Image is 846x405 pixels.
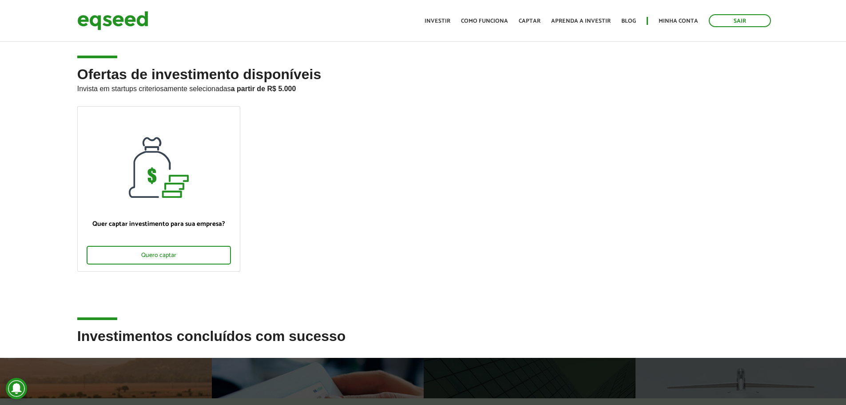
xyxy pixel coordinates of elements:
a: Quer captar investimento para sua empresa? Quero captar [77,106,240,272]
img: EqSeed [77,9,148,32]
a: Blog [621,18,636,24]
h2: Investimentos concluídos com sucesso [77,329,769,357]
strong: a partir de R$ 5.000 [231,85,296,92]
a: Investir [425,18,450,24]
div: Quero captar [87,246,231,265]
p: Quer captar investimento para sua empresa? [87,220,231,228]
a: Sair [709,14,771,27]
p: Invista em startups criteriosamente selecionadas [77,82,769,93]
a: Minha conta [659,18,698,24]
a: Captar [519,18,540,24]
a: Como funciona [461,18,508,24]
h2: Ofertas de investimento disponíveis [77,67,769,106]
a: Aprenda a investir [551,18,611,24]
